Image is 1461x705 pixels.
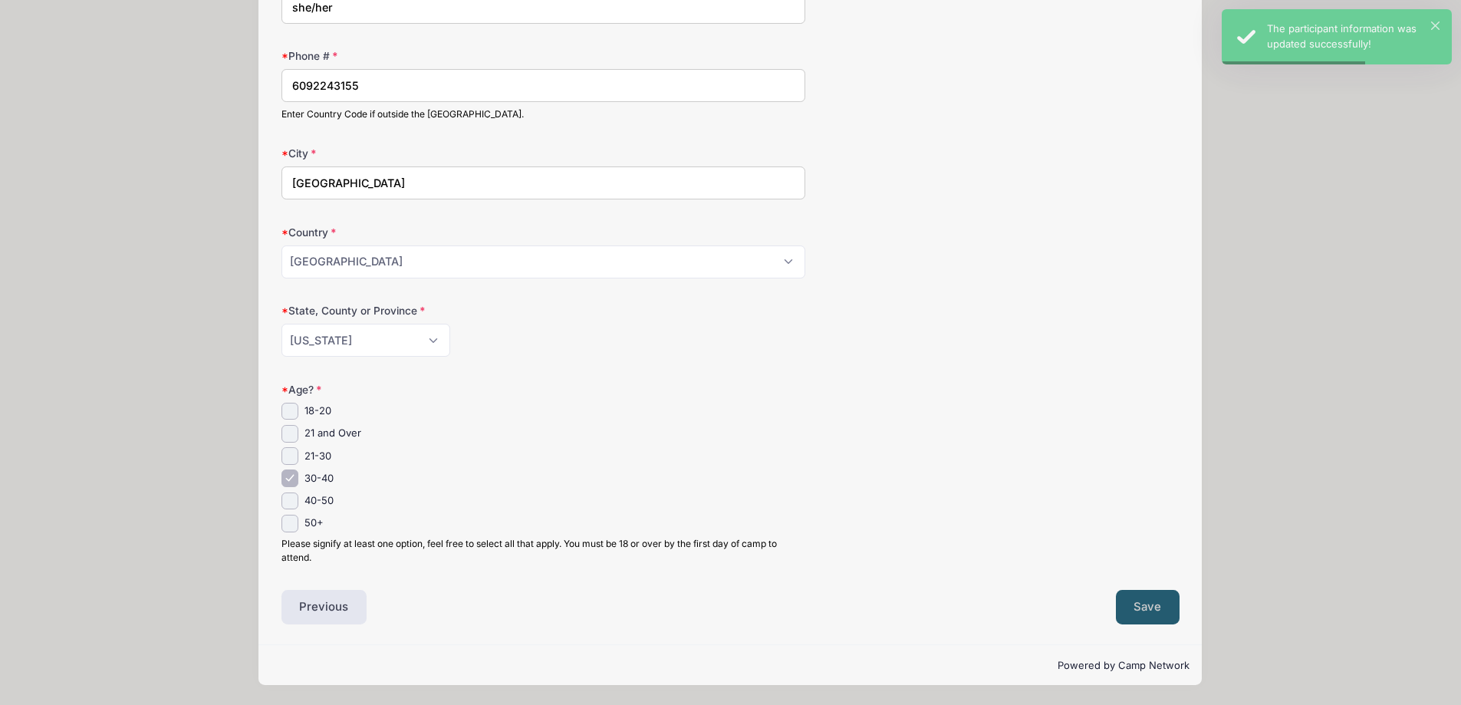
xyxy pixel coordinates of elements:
[271,658,1190,674] p: Powered by Camp Network
[304,493,334,509] label: 40-50
[304,404,331,419] label: 18-20
[1267,21,1440,51] div: The participant information was updated successfully!
[281,107,805,121] div: Enter Country Code if outside the [GEOGRAPHIC_DATA].
[281,382,581,397] label: Age?
[281,225,581,240] label: Country
[281,537,805,565] div: Please signify at least one option, feel free to select all that apply. You must be 18 or over by...
[281,146,581,161] label: City
[1431,21,1440,30] button: ×
[304,471,334,486] label: 30-40
[281,590,367,625] button: Previous
[281,303,581,318] label: State, County or Province
[281,48,581,64] label: Phone #
[304,449,331,464] label: 21-30
[304,426,361,441] label: 21 and Over
[304,516,324,531] label: 50+
[1116,590,1180,625] button: Save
